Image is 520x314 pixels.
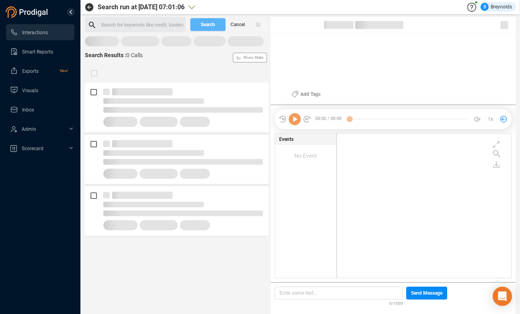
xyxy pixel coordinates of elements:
[275,145,336,167] div: No Event
[287,88,325,101] button: Add Tags
[389,300,403,306] span: 0/1000
[226,18,250,31] button: Cancel
[411,287,442,300] span: Send Message
[6,101,74,118] li: Inbox
[6,82,74,98] li: Visuals
[341,136,511,277] div: grid
[481,3,512,11] div: Breynolds
[493,287,512,306] div: Open Intercom Messenger
[483,3,486,11] span: B
[10,82,68,98] a: Visuals
[311,113,349,125] span: 00:00 / 00:00
[60,63,68,79] span: New!
[485,114,496,125] button: 1x
[279,136,294,143] span: Events
[98,2,185,12] span: Search run at [DATE] 07:01:06
[300,88,321,101] span: Add Tags
[243,9,263,106] span: Show Stats
[22,30,48,35] span: Interactions
[488,113,493,126] span: 1x
[85,52,126,58] span: Search Results :
[6,24,74,40] li: Interactions
[230,18,245,31] span: Cancel
[10,43,68,60] a: Smart Reports
[126,52,143,58] span: 0 Calls
[22,68,39,74] span: Exports
[10,101,68,118] a: Inbox
[6,6,50,18] img: prodigal-logo
[406,287,447,300] button: Send Message
[22,49,53,55] span: Smart Reports
[22,88,38,93] span: Visuals
[10,24,68,40] a: Interactions
[233,53,267,62] button: Show Stats
[22,107,34,113] span: Inbox
[6,43,74,60] li: Smart Reports
[10,63,68,79] a: ExportsNew!
[22,126,36,132] span: Admin
[6,63,74,79] li: Exports
[22,146,43,151] span: Scorecard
